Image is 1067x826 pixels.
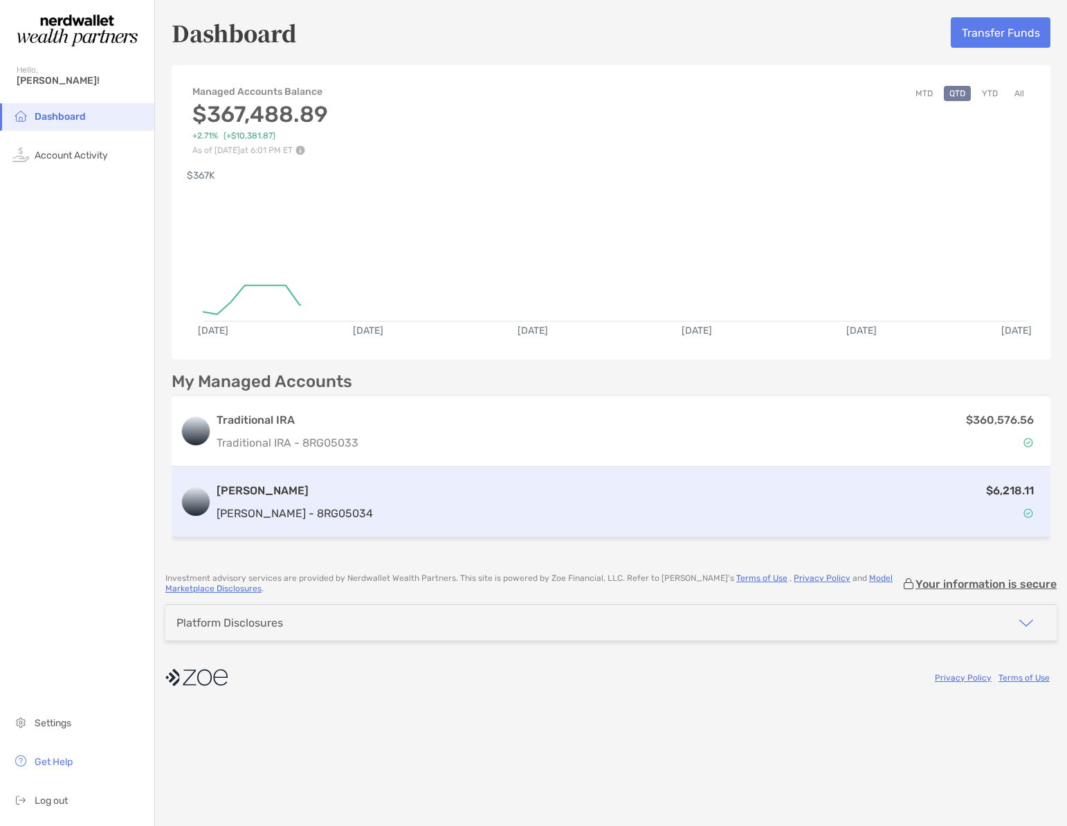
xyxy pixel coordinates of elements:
[966,411,1034,429] p: $360,576.56
[35,795,68,807] span: Log out
[176,616,283,629] div: Platform Disclosures
[682,325,712,336] text: [DATE]
[198,325,228,336] text: [DATE]
[172,17,297,48] h5: Dashboard
[998,673,1050,683] a: Terms of Use
[1018,615,1034,631] img: icon arrow
[172,373,352,390] p: My Managed Accounts
[1001,325,1032,336] text: [DATE]
[217,412,358,429] h3: Traditional IRA
[192,101,328,127] h3: $367,488.89
[12,791,29,808] img: logout icon
[1023,508,1033,518] img: Account Status icon
[846,325,877,336] text: [DATE]
[217,434,358,451] p: Traditional IRA - 8RG05033
[165,573,893,593] a: Model Marketplace Disclosures
[518,325,548,336] text: [DATE]
[35,717,71,729] span: Settings
[35,150,108,161] span: Account Activity
[295,145,305,155] img: Performance Info
[935,673,992,683] a: Privacy Policy
[35,756,73,768] span: Get Help
[165,573,902,594] p: Investment advisory services are provided by Nerdwallet Wealth Partners . This site is powered by...
[1023,438,1033,447] img: Account Status icon
[915,577,1057,591] p: Your information is secure
[192,86,328,98] h4: Managed Accounts Balance
[182,488,210,516] img: logo account
[353,325,383,336] text: [DATE]
[1009,86,1030,101] button: All
[736,573,787,583] a: Terms of Use
[12,753,29,769] img: get-help icon
[192,131,218,141] span: +2.71%
[976,86,1003,101] button: YTD
[17,6,138,55] img: Zoe Logo
[35,111,86,123] span: Dashboard
[986,482,1034,499] p: $6,218.11
[910,86,938,101] button: MTD
[217,483,373,499] h3: [PERSON_NAME]
[217,505,373,522] p: [PERSON_NAME] - 8RG05034
[182,418,210,445] img: logo account
[12,107,29,124] img: household icon
[224,131,275,141] span: ( +$10,381.87 )
[12,146,29,163] img: activity icon
[17,75,146,87] span: [PERSON_NAME]!
[12,714,29,730] img: settings icon
[951,17,1050,48] button: Transfer Funds
[165,662,228,693] img: company logo
[192,145,328,155] p: As of [DATE] at 6:01 PM ET
[794,573,850,583] a: Privacy Policy
[944,86,971,101] button: QTD
[187,170,215,181] text: $367K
